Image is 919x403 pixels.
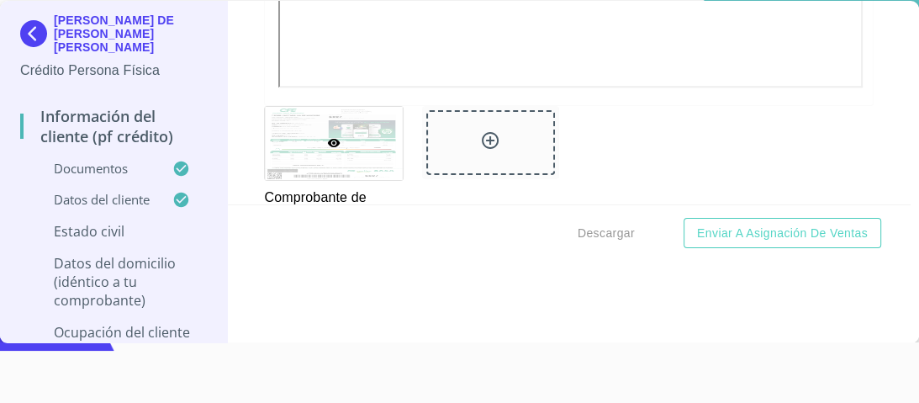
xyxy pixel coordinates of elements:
p: [PERSON_NAME] DE [PERSON_NAME] [PERSON_NAME] [54,13,207,54]
p: Estado Civil [20,222,207,241]
p: Información del cliente (PF crédito) [20,106,207,146]
p: Datos del cliente [20,191,172,208]
p: Ocupación del Cliente [20,323,207,342]
p: Datos del domicilio (idéntico a tu comprobante) [20,254,207,310]
div: [PERSON_NAME] DE [PERSON_NAME] [PERSON_NAME] [20,13,207,61]
p: Comprobante de Domicilio [264,181,401,228]
p: Crédito Persona Física [20,61,207,81]
button: Descargar [571,218,642,249]
span: Descargar [578,223,635,244]
p: Documentos [20,160,172,177]
img: Docupass spot blue [20,20,54,47]
span: Enviar a Asignación de Ventas [697,223,868,244]
button: Enviar a Asignación de Ventas [684,218,881,249]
